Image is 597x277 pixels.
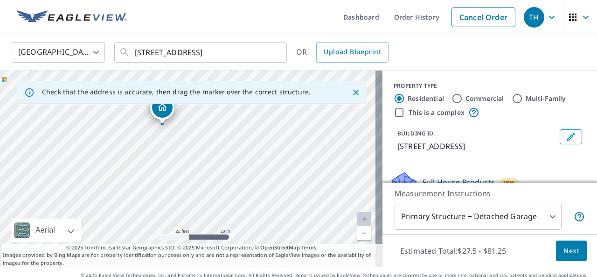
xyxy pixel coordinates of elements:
[66,244,317,252] span: © 2025 TomTom, Earthstar Geographics SIO, © 2025 Microsoft Corporation, ©
[135,39,268,65] input: Search by address or latitude-longitude
[503,179,515,186] span: New
[42,88,311,96] p: Check that the address is accurate, then drag the marker over the correct structure.
[397,141,556,152] p: [STREET_ADDRESS]
[394,82,586,90] div: PROPERTY TYPE
[556,241,587,262] button: Next
[260,244,299,251] a: OpenStreetMap
[17,10,127,24] img: EV Logo
[451,7,515,27] a: Cancel Order
[560,129,582,144] button: Edit building 1
[316,42,388,63] a: Upload Blueprint
[465,94,504,103] label: Commercial
[408,94,444,103] label: Residential
[574,211,585,222] span: Your report will include the primary structure and a detached garage if one exists.
[409,108,465,117] label: This is a complex
[393,241,514,261] p: Estimated Total: $27.5 - $81.25
[390,171,590,198] div: Full House ProductsNew
[395,204,562,230] div: Primary Structure + Detached Garage
[150,95,174,124] div: Dropped pin, building 1, Residential property, 354 Runner Rd Great Falls, VA 22066
[11,219,81,242] div: Aerial
[357,226,371,240] a: Current Level 20, Zoom Out
[296,42,389,63] div: OR
[526,94,566,103] label: Multi-Family
[357,212,371,226] a: Current Level 20, Zoom In Disabled
[563,245,579,257] span: Next
[324,46,381,58] span: Upload Blueprint
[524,7,544,28] div: TH
[12,39,105,65] div: [GEOGRAPHIC_DATA]
[301,244,317,251] a: Terms
[397,129,433,137] p: BUILDING ID
[423,177,495,188] p: Full House Products
[350,86,362,99] button: Close
[33,219,58,242] div: Aerial
[395,188,585,199] p: Measurement Instructions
